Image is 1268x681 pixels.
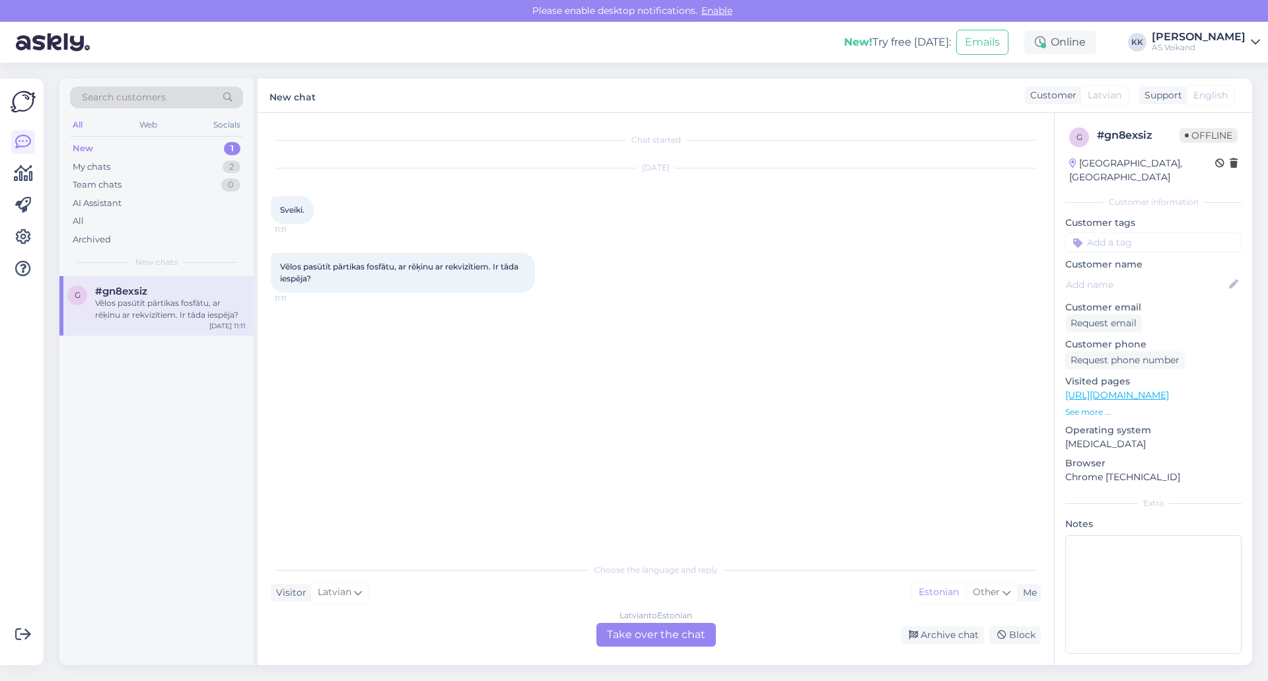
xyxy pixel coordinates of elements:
div: Vēlos pasūtīt pārtikas fosfātu, ar rēķinu ar rekvizītiem. Ir tāda iespēja? [95,297,246,321]
div: KK [1128,33,1146,52]
p: See more ... [1065,406,1242,418]
input: Add name [1066,277,1226,292]
span: Latvian [1088,89,1121,102]
div: [GEOGRAPHIC_DATA], [GEOGRAPHIC_DATA] [1069,157,1215,184]
span: New chats [135,256,178,268]
b: New! [844,36,872,48]
span: English [1193,89,1228,102]
div: 0 [221,178,240,192]
div: Archive chat [901,626,984,644]
div: AS Veikand [1152,42,1246,53]
div: All [70,116,85,133]
div: Me [1018,586,1037,600]
div: Socials [211,116,243,133]
p: Browser [1065,456,1242,470]
div: Customer information [1065,196,1242,208]
div: Customer [1025,89,1076,102]
div: [DATE] 11:11 [209,321,246,331]
p: Operating system [1065,423,1242,437]
span: #gn8exsiz [95,285,147,297]
span: Search customers [82,90,166,104]
div: [DATE] [271,162,1041,174]
span: 11:11 [275,225,324,234]
p: Customer name [1065,258,1242,271]
span: Enable [697,5,736,17]
div: Take over the chat [596,623,716,647]
p: [MEDICAL_DATA] [1065,437,1242,451]
span: Offline [1180,128,1238,143]
img: Askly Logo [11,89,36,114]
p: Customer phone [1065,338,1242,351]
p: Visited pages [1065,375,1242,388]
span: 11:11 [275,293,324,303]
div: Request phone number [1065,351,1185,369]
div: Chat started [271,134,1041,146]
div: All [73,215,84,228]
span: Vēlos pasūtīt pārtikas fosfātu, ar rēķinu ar rekvizītiem. Ir tāda iespēja? [280,262,520,283]
p: Customer email [1065,301,1242,314]
div: Try free [DATE]: [844,34,951,50]
input: Add a tag [1065,233,1242,252]
div: 2 [223,161,240,174]
a: [URL][DOMAIN_NAME] [1065,389,1169,401]
div: Support [1139,89,1182,102]
div: New [73,142,93,155]
div: Choose the language and reply [271,564,1041,576]
div: # gn8exsiz [1097,127,1180,143]
div: Latvian to Estonian [619,610,692,622]
div: Online [1024,30,1096,54]
div: Extra [1065,497,1242,509]
div: Estonian [912,583,966,602]
span: Latvian [318,585,351,600]
div: 1 [224,142,240,155]
div: [PERSON_NAME] [1152,32,1246,42]
div: AI Assistant [73,197,122,210]
button: Emails [956,30,1008,55]
a: [PERSON_NAME]AS Veikand [1152,32,1260,53]
div: Visitor [271,586,306,600]
div: Team chats [73,178,122,192]
div: Block [989,626,1041,644]
span: g [1076,132,1082,142]
p: Notes [1065,517,1242,531]
div: Archived [73,233,111,246]
label: New chat [269,87,316,104]
p: Chrome [TECHNICAL_ID] [1065,470,1242,484]
span: Sveiki. [280,205,304,215]
div: Web [137,116,160,133]
span: g [75,290,81,300]
p: Customer tags [1065,216,1242,230]
span: Other [973,586,1000,598]
div: Request email [1065,314,1142,332]
div: My chats [73,161,110,174]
